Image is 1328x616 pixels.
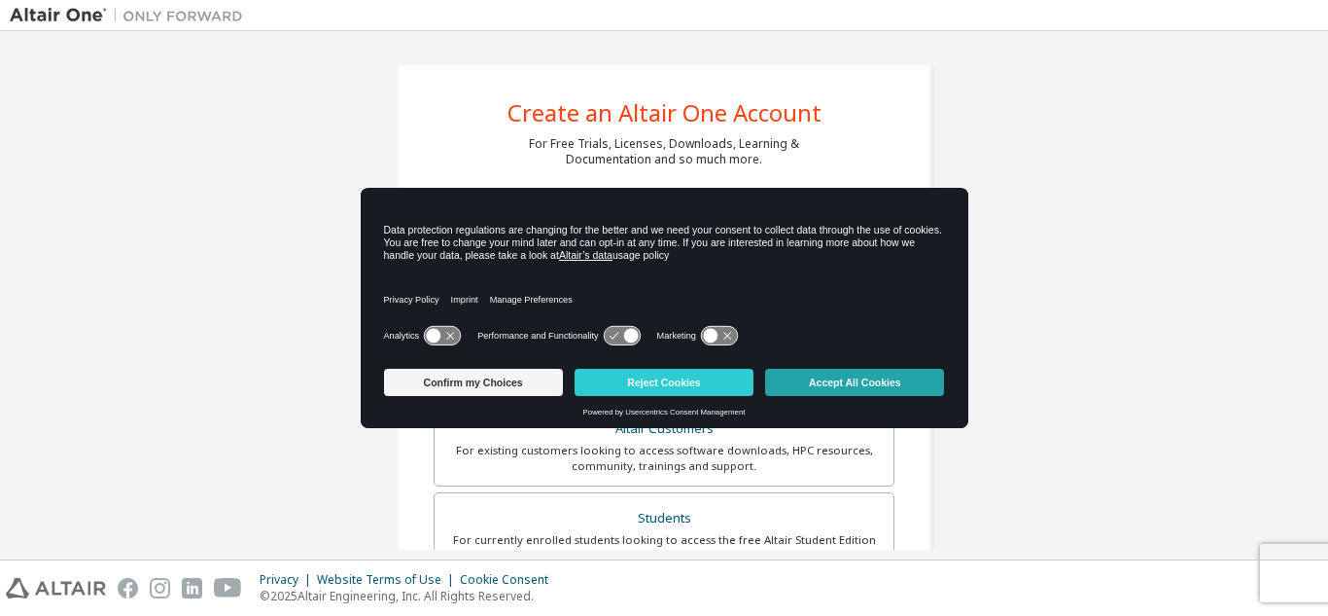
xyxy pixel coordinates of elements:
img: facebook.svg [118,578,138,598]
img: youtube.svg [214,578,242,598]
div: Create an Altair One Account [507,101,821,125]
div: Privacy [260,572,317,588]
div: For existing customers looking to access software downloads, HPC resources, community, trainings ... [446,443,882,474]
div: For currently enrolled students looking to access the free Altair Student Edition bundle and all ... [446,532,882,563]
img: instagram.svg [150,578,170,598]
div: Altair Customers [446,416,882,443]
div: For Free Trials, Licenses, Downloads, Learning & Documentation and so much more. [529,136,799,167]
div: Students [446,505,882,532]
img: altair_logo.svg [6,578,106,598]
img: linkedin.svg [182,578,202,598]
div: Website Terms of Use [317,572,460,588]
div: Cookie Consent [460,572,560,588]
img: Altair One [10,6,253,25]
p: © 2025 Altair Engineering, Inc. All Rights Reserved. [260,588,560,604]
